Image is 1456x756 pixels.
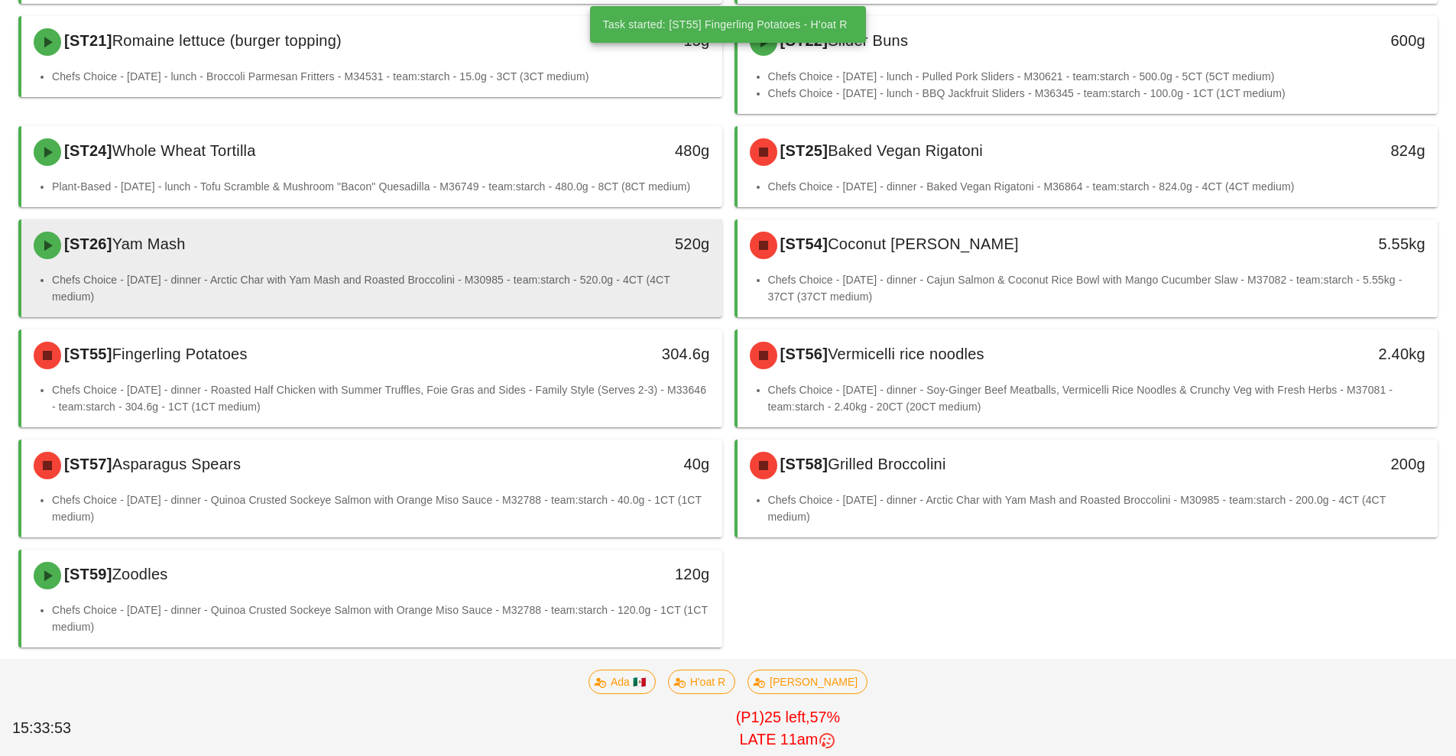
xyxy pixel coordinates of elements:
div: LATE 11am [132,728,1444,751]
span: H'oat R [678,670,725,693]
div: 5.55kg [1270,232,1425,256]
div: 2.40kg [1270,342,1425,366]
div: 480g [554,138,709,163]
li: Chefs Choice - [DATE] - dinner - Baked Vegan Rigatoni - M36864 - team:starch - 824.0g - 4CT (4CT ... [768,178,1426,195]
span: Zoodles [112,566,168,582]
li: Chefs Choice - [DATE] - lunch - BBQ Jackfruit Sliders - M36345 - team:starch - 100.0g - 1CT (1CT ... [768,85,1426,102]
span: [ST56] [777,346,829,362]
span: Coconut [PERSON_NAME] [828,235,1019,252]
div: 15:33:53 [9,714,129,743]
li: Plant-Based - [DATE] - lunch - Tofu Scramble & Mushroom "Bacon" Quesadilla - M36749 - team:starch... [52,178,710,195]
div: 824g [1270,138,1425,163]
div: 600g [1270,28,1425,53]
span: Ada 🇲🇽 [598,670,646,693]
span: [ST26] [61,235,112,252]
span: [ST24] [61,142,112,159]
div: Task started: [ST55] Fingerling Potatoes - H'oat R [590,6,859,43]
span: [PERSON_NAME] [757,670,858,693]
li: Chefs Choice - [DATE] - lunch - Broccoli Parmesan Fritters - M34531 - team:starch - 15.0g - 3CT (... [52,68,710,85]
span: Slider Buns [828,32,908,49]
span: [ST59] [61,566,112,582]
span: Fingerling Potatoes [112,346,248,362]
span: Asparagus Spears [112,456,242,472]
div: 520g [554,232,709,256]
div: 120g [554,562,709,586]
span: [ST25] [777,142,829,159]
div: 15g [554,28,709,53]
li: Chefs Choice - [DATE] - dinner - Arctic Char with Yam Mash and Roasted Broccolini - M30985 - team... [768,492,1426,525]
div: 200g [1270,452,1425,476]
li: Chefs Choice - [DATE] - dinner - Soy-Ginger Beef Meatballs, Vermicelli Rice Noodles & Crunchy Veg... [768,381,1426,415]
span: Romaine lettuce (burger topping) [112,32,342,49]
span: [ST55] [61,346,112,362]
li: Chefs Choice - [DATE] - dinner - Quinoa Crusted Sockeye Salmon with Orange Miso Sauce - M32788 - ... [52,492,710,525]
span: Whole Wheat Tortilla [112,142,256,159]
span: [ST54] [777,235,829,252]
div: 304.6g [554,342,709,366]
li: Chefs Choice - [DATE] - dinner - Roasted Half Chicken with Summer Truffles, Foie Gras and Sides -... [52,381,710,415]
li: Chefs Choice - [DATE] - dinner - Quinoa Crusted Sockeye Salmon with Orange Miso Sauce - M32788 - ... [52,602,710,635]
span: Vermicelli rice noodles [828,346,984,362]
div: (P1) 57% [129,703,1447,754]
span: [ST21] [61,32,112,49]
li: Chefs Choice - [DATE] - lunch - Pulled Pork Sliders - M30621 - team:starch - 500.0g - 5CT (5CT me... [768,68,1426,85]
div: 40g [554,452,709,476]
span: Baked Vegan Rigatoni [828,142,983,159]
li: Chefs Choice - [DATE] - dinner - Arctic Char with Yam Mash and Roasted Broccolini - M30985 - team... [52,271,710,305]
span: [ST58] [777,456,829,472]
li: Chefs Choice - [DATE] - dinner - Cajun Salmon & Coconut Rice Bowl with Mango Cucumber Slaw - M370... [768,271,1426,305]
span: Grilled Broccolini [828,456,946,472]
span: Yam Mash [112,235,186,252]
span: 25 left, [764,709,809,725]
span: [ST57] [61,456,112,472]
